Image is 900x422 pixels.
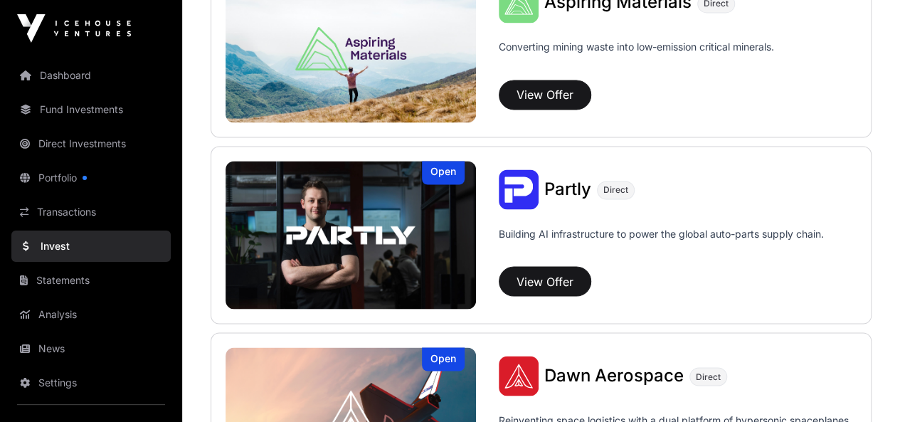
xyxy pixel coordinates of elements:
a: Partly [544,180,591,199]
a: Analysis [11,299,171,330]
span: Direct [603,184,628,196]
iframe: Chat Widget [829,354,900,422]
a: Transactions [11,196,171,228]
a: News [11,333,171,364]
div: Open [422,347,465,371]
a: Portfolio [11,162,171,194]
a: Settings [11,367,171,399]
a: Dawn Aerospace [544,366,684,385]
img: Partly [226,161,476,309]
img: Dawn Aerospace [499,356,539,396]
img: Partly [499,169,539,209]
a: Dashboard [11,60,171,91]
span: Dawn Aerospace [544,364,684,385]
p: Building AI infrastructure to power the global auto-parts supply chain. [499,226,824,260]
img: Icehouse Ventures Logo [17,14,131,43]
a: PartlyOpen [226,161,476,309]
a: Fund Investments [11,94,171,125]
button: View Offer [499,80,591,110]
div: Open [422,161,465,184]
span: Partly [544,178,591,199]
button: View Offer [499,266,591,296]
a: Invest [11,231,171,262]
a: Statements [11,265,171,296]
p: Converting mining waste into low-emission critical minerals. [499,40,774,74]
a: Direct Investments [11,128,171,159]
span: Direct [696,371,721,382]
